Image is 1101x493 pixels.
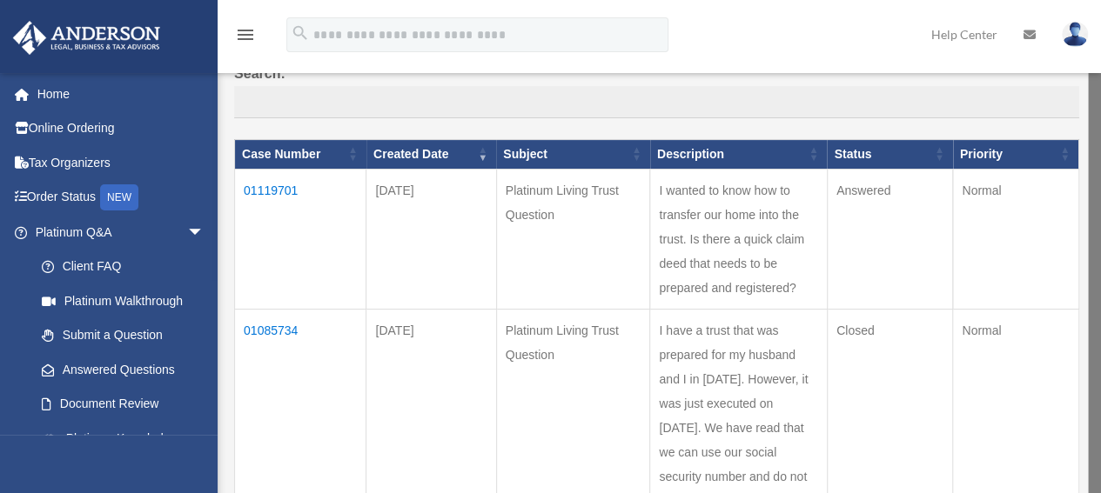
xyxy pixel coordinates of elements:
a: Online Ordering [12,111,231,146]
td: Answered [827,169,952,309]
td: I wanted to know how to transfer our home into the trust. Is there a quick claim deed that needs ... [650,169,828,309]
i: menu [235,24,256,45]
img: Anderson Advisors Platinum Portal [8,21,165,55]
div: NEW [100,184,138,210]
th: Priority: activate to sort column ascending [953,140,1079,170]
a: Platinum Knowledge Room [24,421,222,476]
th: Subject: activate to sort column ascending [496,140,650,170]
a: Order StatusNEW [12,180,231,216]
a: Platinum Q&Aarrow_drop_down [12,215,222,250]
th: Created Date: activate to sort column ascending [366,140,496,170]
a: Client FAQ [24,250,222,284]
a: Answered Questions [24,352,213,387]
input: Search: [234,86,1079,119]
span: arrow_drop_down [187,215,222,250]
td: [DATE] [366,169,496,309]
a: Document Review [24,387,222,422]
a: Tax Organizers [12,145,231,180]
a: Home [12,77,231,111]
th: Status: activate to sort column ascending [827,140,952,170]
th: Description: activate to sort column ascending [650,140,828,170]
label: Search: [234,62,1079,119]
a: menu [235,30,256,45]
th: Case Number: activate to sort column ascending [235,140,366,170]
td: Platinum Living Trust Question [496,169,650,309]
a: Platinum Walkthrough [24,283,222,318]
i: search [291,23,310,43]
td: 01119701 [235,169,366,309]
a: Submit a Question [24,318,222,353]
td: Normal [953,169,1079,309]
img: User Pic [1062,22,1088,47]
